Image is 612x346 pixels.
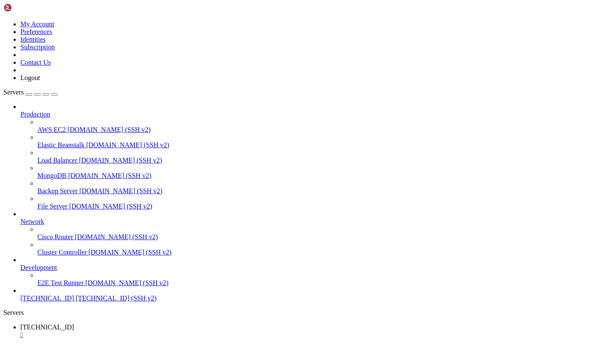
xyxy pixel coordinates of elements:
a: Identities [20,36,46,43]
span: Production [20,111,50,118]
li: Load Balancer [DOMAIN_NAME] (SSH v2) [37,149,609,164]
img: Shellngn [3,3,52,12]
span: Cisco Router [37,233,73,240]
li: Development [20,256,609,287]
a: Subscription [20,43,55,51]
span: E2E Test Runner [37,279,84,286]
span: [TECHNICAL_ID] [20,323,74,331]
li: MongoDB [DOMAIN_NAME] (SSH v2) [37,164,609,180]
a: Logout [20,74,40,81]
li: Elastic Beanstalk [DOMAIN_NAME] (SSH v2) [37,134,609,149]
span: [DOMAIN_NAME] (SSH v2) [79,157,162,164]
a: Network [20,218,609,226]
li: Cisco Router [DOMAIN_NAME] (SSH v2) [37,226,609,241]
span: [TECHNICAL_ID] (SSH v2) [76,295,156,302]
span: [DOMAIN_NAME] (SSH v2) [68,172,151,179]
a: Cisco Router [DOMAIN_NAME] (SSH v2) [37,233,609,241]
li: AWS EC2 [DOMAIN_NAME] (SSH v2) [37,118,609,134]
div: Servers [3,309,609,317]
a: Load Balancer [DOMAIN_NAME] (SSH v2) [37,157,609,164]
span: [DOMAIN_NAME] (SSH v2) [75,233,158,240]
a: Servers [3,89,58,96]
span: Servers [3,89,24,96]
span: [DOMAIN_NAME] (SSH v2) [86,141,170,149]
a: Elastic Beanstalk [DOMAIN_NAME] (SSH v2) [37,141,609,149]
li: E2E Test Runner [DOMAIN_NAME] (SSH v2) [37,272,609,287]
span: Network [20,218,44,225]
div: (0, 1) [3,11,7,18]
li: Backup Server [DOMAIN_NAME] (SSH v2) [37,180,609,195]
span: Load Balancer [37,157,77,164]
a:  [20,331,609,339]
a: 109.122.198.241 [20,323,609,339]
li: [TECHNICAL_ID] [TECHNICAL_ID] (SSH v2) [20,287,609,302]
span: Cluster Controller [37,249,87,256]
li: File Server [DOMAIN_NAME] (SSH v2) [37,195,609,210]
span: Backup Server [37,187,78,194]
a: Contact Us [20,59,51,66]
li: Production [20,103,609,210]
a: E2E Test Runner [DOMAIN_NAME] (SSH v2) [37,279,609,287]
a: Backup Server [DOMAIN_NAME] (SSH v2) [37,187,609,195]
a: MongoDB [DOMAIN_NAME] (SSH v2) [37,172,609,180]
span: Development [20,264,57,271]
a: Cluster Controller [DOMAIN_NAME] (SSH v2) [37,249,609,256]
a: Development [20,264,609,272]
li: Network [20,210,609,256]
span: [DOMAIN_NAME] (SSH v2) [79,187,163,194]
li: Cluster Controller [DOMAIN_NAME] (SSH v2) [37,241,609,256]
span: [DOMAIN_NAME] (SSH v2) [69,203,153,210]
span: [TECHNICAL_ID] [20,295,74,302]
a: My Account [20,20,54,28]
span: [DOMAIN_NAME] (SSH v2) [88,249,172,256]
span: [DOMAIN_NAME] (SSH v2) [68,126,151,133]
a: Production [20,111,609,118]
span: Elastic Beanstalk [37,141,85,149]
a: AWS EC2 [DOMAIN_NAME] (SSH v2) [37,126,609,134]
span: AWS EC2 [37,126,66,133]
span: MongoDB [37,172,66,179]
a: File Server [DOMAIN_NAME] (SSH v2) [37,203,609,210]
x-row: Connecting [TECHNICAL_ID]... [3,3,501,11]
a: Preferences [20,28,52,35]
a: [TECHNICAL_ID] [TECHNICAL_ID] (SSH v2) [20,295,609,302]
span: [DOMAIN_NAME] (SSH v2) [85,279,169,286]
span: File Server [37,203,68,210]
